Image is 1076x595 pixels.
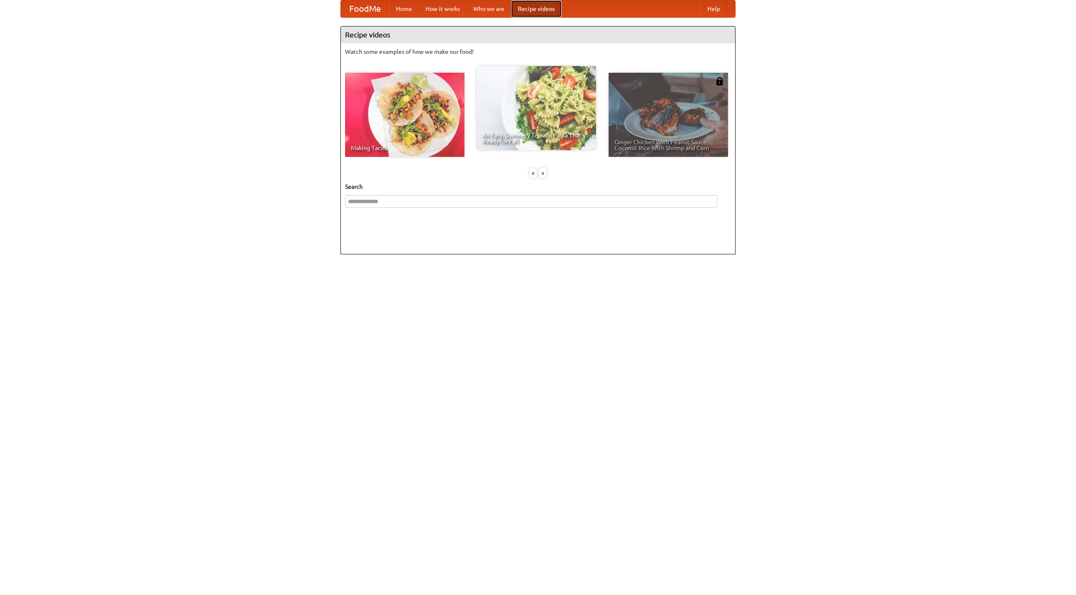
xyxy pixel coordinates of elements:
a: An Easy, Summery Tomato Pasta That's Ready for Fall [477,66,596,150]
div: » [539,168,547,178]
a: Who we are [467,0,511,17]
img: 483408.png [715,77,724,85]
h5: Search [345,182,731,191]
span: Making Tacos [351,145,459,151]
a: FoodMe [341,0,389,17]
a: How it works [419,0,467,17]
h4: Recipe videos [341,26,735,43]
a: Making Tacos [345,73,464,157]
a: Home [389,0,419,17]
a: Help [701,0,727,17]
span: An Easy, Summery Tomato Pasta That's Ready for Fall [483,132,590,144]
p: Watch some examples of how we make our food! [345,48,731,56]
div: « [529,168,537,178]
a: Recipe videos [511,0,562,17]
